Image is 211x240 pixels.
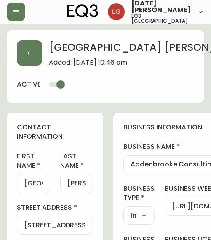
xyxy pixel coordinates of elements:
[17,152,50,171] label: first name
[17,203,93,212] label: street address
[123,184,155,203] label: business type
[17,80,41,89] h4: active
[60,152,93,171] label: last name
[17,123,93,142] h4: contact information
[131,13,191,24] h5: eq3 [GEOGRAPHIC_DATA]
[67,4,98,18] img: logo
[108,3,125,20] img: 2638f148bab13be18035375ceda1d187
